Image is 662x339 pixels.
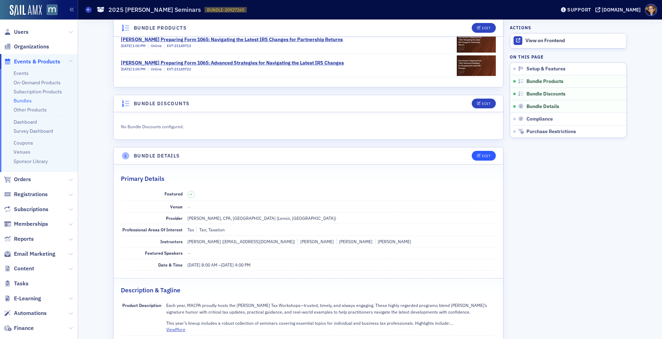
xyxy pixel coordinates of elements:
[132,43,146,48] span: 1:00 PM
[510,33,626,48] a: View on Frontend
[121,31,496,54] a: [PERSON_NAME] Preparing Form 1065: Navigating the Latest IRS Changes for Partnership Returns[DATE...
[482,26,491,30] div: Edit
[14,191,48,198] span: Registrations
[375,238,411,245] div: [PERSON_NAME]
[14,250,55,258] span: Email Marketing
[14,28,29,36] span: Users
[4,235,34,243] a: Reports
[14,140,33,146] a: Coupons
[14,158,48,164] a: Sponsor Library
[14,107,47,113] a: Other Products
[14,235,34,243] span: Reports
[164,67,191,72] div: EVT-21145723
[166,326,185,332] button: ViewMore
[472,151,496,161] button: Edit
[4,309,47,317] a: Automations
[4,28,29,36] a: Users
[197,226,225,233] div: Tax; Taxation
[4,191,48,198] a: Registrations
[14,98,32,104] a: Bundles
[148,43,162,49] div: Online
[134,24,187,32] h4: Bundle Products
[595,7,643,12] button: [DOMAIN_NAME]
[145,250,183,256] span: Featured Speakers
[14,176,31,183] span: Orders
[187,238,295,245] div: [PERSON_NAME] ([EMAIL_ADDRESS][DOMAIN_NAME])
[166,320,495,326] p: This year’s lineup includes a robust collection of seminars covering essential topics for individ...
[166,215,183,221] span: Provider
[14,280,29,287] span: Tasks
[187,250,191,256] span: —
[510,54,627,60] h4: On this page
[187,215,336,221] span: [PERSON_NAME], CPA, [GEOGRAPHIC_DATA] (Lenoir, [GEOGRAPHIC_DATA])
[482,102,491,106] div: Edit
[122,302,161,308] span: Product Description
[4,265,34,272] a: Content
[602,7,641,13] div: [DOMAIN_NAME]
[187,226,194,233] div: Tax
[526,66,565,72] span: Setup & Features
[132,67,146,71] span: 1:00 PM
[187,259,495,270] dd: –
[166,302,495,315] p: Each year, MACPA proudly hosts the [PERSON_NAME] Tax Workshops—trusted, timely, and always engagi...
[14,324,34,332] span: Finance
[4,206,48,213] a: Subscriptions
[108,6,201,14] h1: 2025 [PERSON_NAME] Seminars
[14,58,60,66] span: Events & Products
[482,154,491,158] div: Edit
[121,122,355,130] div: No Bundle Discounts configured.
[14,265,34,272] span: Content
[14,295,41,302] span: E-Learning
[472,99,496,108] button: Edit
[4,43,49,51] a: Organizations
[187,262,200,268] span: [DATE]
[134,100,190,107] h4: Bundle Discounts
[187,204,191,209] span: —
[122,227,183,232] span: Professional Areas Of Interest
[14,70,29,76] a: Events
[14,220,48,228] span: Memberships
[4,280,29,287] a: Tasks
[526,91,565,97] span: Bundle Discounts
[235,262,251,268] time: 4:00 PM
[14,128,53,134] a: Survey Dashboard
[121,286,180,295] h2: Description & Tagline
[14,88,62,95] a: Subscription Products
[526,116,553,122] span: Compliance
[4,324,34,332] a: Finance
[221,262,234,268] span: [DATE]
[121,43,132,48] span: [DATE]
[14,309,47,317] span: Automations
[14,79,61,86] a: On-Demand Products
[567,7,591,13] div: Support
[10,5,42,16] img: SailAMX
[121,54,496,77] a: [PERSON_NAME] Preparing Form 1065: Advanced Strategies for Navigating the Latest IRS Changes[DATE...
[148,67,162,72] div: Online
[201,262,217,268] time: 8:00 AM
[645,4,657,16] span: Profile
[164,43,191,49] div: EVT-21145713
[14,149,30,155] a: Venues
[4,220,48,228] a: Memberships
[4,176,31,183] a: Orders
[525,38,623,44] div: View on Frontend
[4,295,41,302] a: E-Learning
[526,78,563,85] span: Bundle Products
[121,59,344,67] div: [PERSON_NAME] Preparing Form 1065: Advanced Strategies for Navigating the Latest IRS Changes
[160,239,183,244] span: Instructors
[47,5,57,15] img: SailAMX
[4,250,55,258] a: Email Marketing
[4,58,60,66] a: Events & Products
[526,103,559,110] span: Bundle Details
[14,119,37,125] a: Dashboard
[42,5,57,16] a: View Homepage
[164,191,183,197] span: Featured
[121,67,132,71] span: [DATE]
[170,204,183,209] span: Venue
[14,43,49,51] span: Organizations
[134,152,180,160] h4: Bundle Details
[14,206,48,213] span: Subscriptions
[472,23,496,33] button: Edit
[336,238,372,245] div: [PERSON_NAME]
